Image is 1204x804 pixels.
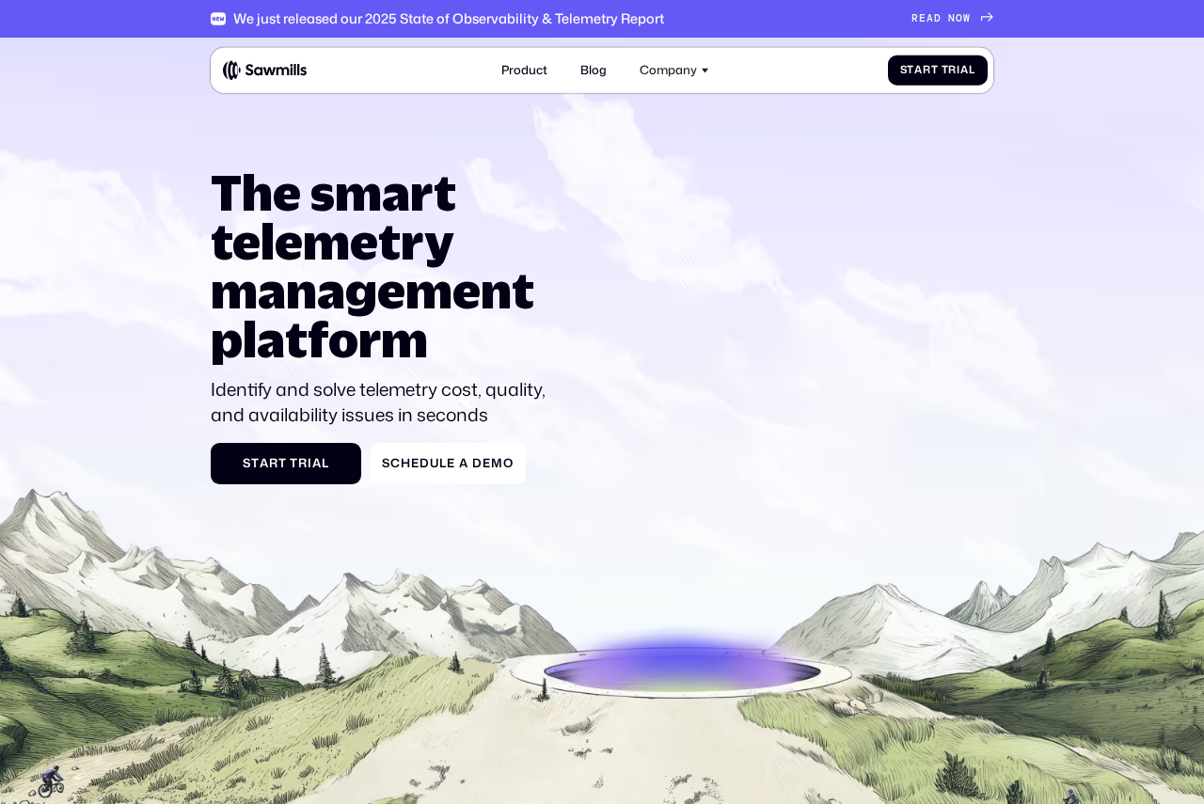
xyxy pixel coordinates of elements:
span: O [956,12,963,24]
span: T [290,456,298,470]
span: t [251,456,260,470]
span: r [948,64,957,76]
h1: The smart telemetry management platform [211,168,560,363]
span: c [390,456,401,470]
span: t [278,456,287,470]
span: l [969,64,975,76]
span: S [382,456,390,470]
span: e [411,456,420,470]
span: i [957,64,960,76]
p: Identify and solve telemetry cost, quality, and availability issues in seconds [211,377,560,428]
a: StartTrial [211,443,361,484]
span: a [459,456,468,470]
span: R [911,12,919,24]
span: r [298,456,308,470]
span: l [322,456,329,470]
span: a [960,64,969,76]
span: a [312,456,322,470]
span: T [942,64,949,76]
span: A [927,12,934,24]
span: t [931,64,939,76]
span: e [447,456,455,470]
a: READNOW [911,12,993,24]
span: E [919,12,927,24]
span: l [439,456,447,470]
span: S [900,64,908,76]
span: t [907,64,914,76]
a: Product [492,54,556,87]
span: e [483,456,491,470]
a: Blog [571,54,615,87]
span: r [269,456,278,470]
span: S [243,456,251,470]
span: d [420,456,430,470]
a: ScheduleaDemo [371,443,526,484]
span: D [934,12,942,24]
span: a [260,456,269,470]
span: D [472,456,483,470]
div: Company [640,63,697,77]
span: W [963,12,971,24]
span: i [308,456,312,470]
span: r [923,64,931,76]
div: We just released our 2025 State of Observability & Telemetry Report [233,10,664,26]
span: N [948,12,956,24]
span: h [401,456,411,470]
span: o [503,456,514,470]
span: a [914,64,923,76]
span: u [430,456,439,470]
a: StartTrial [888,55,988,86]
span: m [491,456,503,470]
div: Company [631,54,719,87]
